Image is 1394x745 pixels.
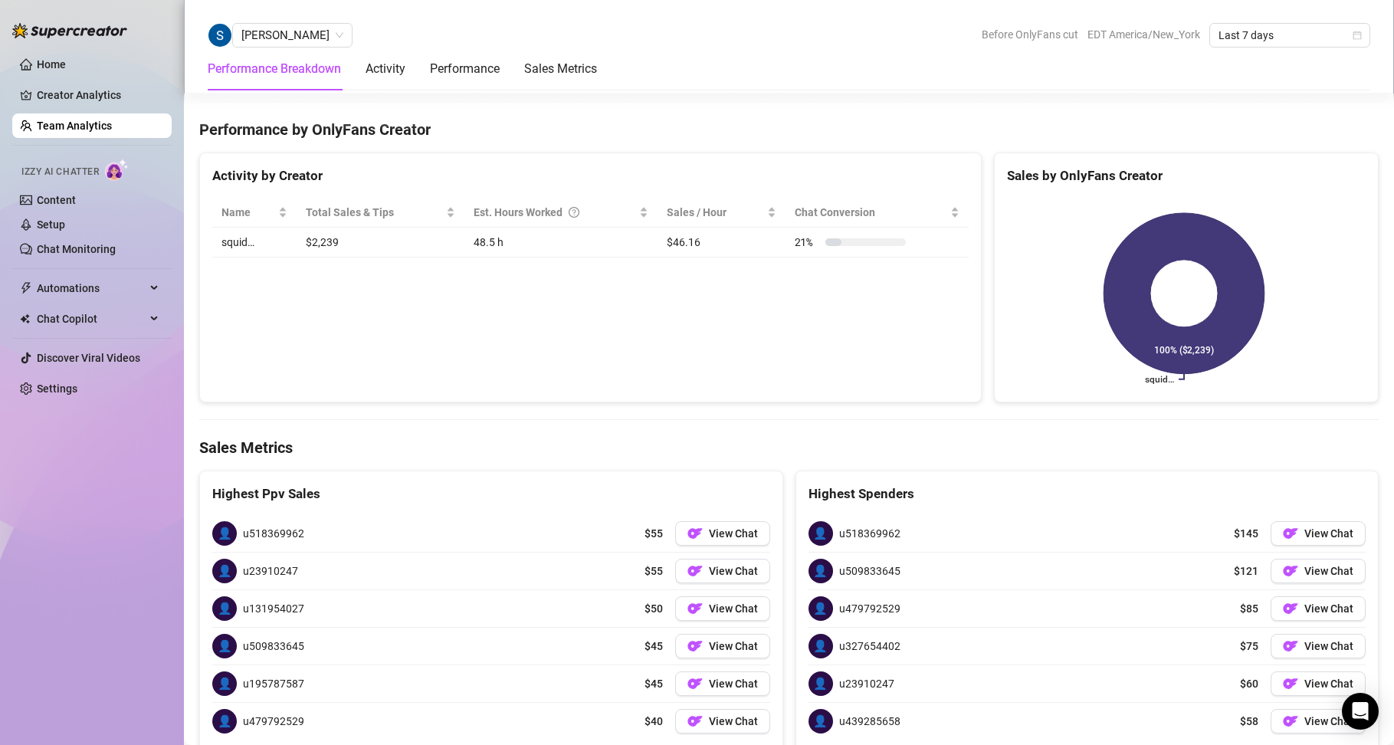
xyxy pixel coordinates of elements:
[243,713,304,730] span: u479792529
[839,713,900,730] span: u439285658
[212,709,237,734] span: 👤
[474,204,636,221] div: Est. Hours Worked
[1234,525,1258,542] span: $145
[1087,23,1200,46] span: EDT America/New_York
[709,678,758,690] span: View Chat
[243,525,304,542] span: u518369962
[839,600,900,617] span: u479792529
[21,165,99,179] span: Izzy AI Chatter
[675,559,770,583] button: OFView Chat
[212,198,297,228] th: Name
[366,60,405,78] div: Activity
[1271,634,1366,658] button: OFView Chat
[675,634,770,658] button: OFView Chat
[199,119,1379,140] h4: Performance by OnlyFans Creator
[1271,559,1366,583] a: OFView Chat
[37,194,76,206] a: Content
[37,352,140,364] a: Discover Viral Videos
[212,634,237,658] span: 👤
[709,527,758,540] span: View Chat
[1283,714,1298,729] img: OF
[839,638,900,655] span: u327654402
[675,521,770,546] button: OFView Chat
[1283,676,1298,691] img: OF
[464,228,658,258] td: 48.5 h
[675,596,770,621] button: OFView Chat
[212,484,770,504] div: Highest Ppv Sales
[1271,596,1366,621] button: OFView Chat
[20,313,30,324] img: Chat Copilot
[675,709,770,734] button: OFView Chat
[37,120,112,132] a: Team Analytics
[430,60,500,78] div: Performance
[221,204,275,221] span: Name
[1240,600,1258,617] span: $85
[658,228,786,258] td: $46.16
[241,24,343,47] span: Syd
[1240,675,1258,692] span: $60
[1283,563,1298,579] img: OF
[1234,563,1258,579] span: $121
[675,671,770,696] button: OFView Chat
[12,23,127,38] img: logo-BBDzfeDw.svg
[297,228,464,258] td: $2,239
[1304,678,1353,690] span: View Chat
[105,159,129,181] img: AI Chatter
[199,437,293,458] h4: Sales Metrics
[687,714,703,729] img: OF
[1283,638,1298,654] img: OF
[795,234,819,251] span: 21 %
[687,601,703,616] img: OF
[809,559,833,583] span: 👤
[212,671,237,696] span: 👤
[809,521,833,546] span: 👤
[809,484,1366,504] div: Highest Spenders
[709,565,758,577] span: View Chat
[786,198,969,228] th: Chat Conversion
[645,563,663,579] span: $55
[212,521,237,546] span: 👤
[1304,527,1353,540] span: View Chat
[1304,715,1353,727] span: View Chat
[208,60,341,78] div: Performance Breakdown
[1240,713,1258,730] span: $58
[37,382,77,395] a: Settings
[306,204,443,221] span: Total Sales & Tips
[1145,374,1174,385] text: squid…
[212,596,237,621] span: 👤
[1219,24,1361,47] span: Last 7 days
[1283,601,1298,616] img: OF
[687,563,703,579] img: OF
[208,24,231,47] img: Syd
[687,526,703,541] img: OF
[37,276,146,300] span: Automations
[839,525,900,542] span: u518369962
[1283,526,1298,541] img: OF
[1304,640,1353,652] span: View Chat
[809,634,833,658] span: 👤
[709,602,758,615] span: View Chat
[243,675,304,692] span: u195787587
[795,204,947,221] span: Chat Conversion
[1304,602,1353,615] span: View Chat
[809,596,833,621] span: 👤
[645,638,663,655] span: $45
[243,638,304,655] span: u509833645
[1271,521,1366,546] button: OFView Chat
[645,525,663,542] span: $55
[687,638,703,654] img: OF
[212,166,969,186] div: Activity by Creator
[37,307,146,331] span: Chat Copilot
[212,228,297,258] td: squid…
[37,243,116,255] a: Chat Monitoring
[809,709,833,734] span: 👤
[645,600,663,617] span: $50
